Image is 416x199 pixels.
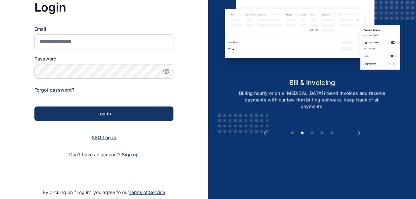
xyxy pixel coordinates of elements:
[92,135,116,140] a: SSO Log in
[261,130,268,137] button: Previous
[227,90,397,110] p: Billing hourly or on a [MEDICAL_DATA]? Send invoices and receive payments with our law firm billi...
[34,87,74,93] a: Forgot password?
[329,130,335,137] button: 5
[34,151,173,158] p: Don't have an account?
[34,26,173,32] label: Email
[122,152,139,157] a: Sign up
[45,110,163,117] div: Log in
[34,56,173,62] label: Password
[299,130,305,137] button: 2
[129,189,165,195] a: Terms of Service
[309,130,315,137] button: 3
[34,1,173,14] h3: Login
[356,130,362,137] button: Next
[220,78,404,87] h5: bill & invoicing
[289,130,296,137] button: 1
[319,130,325,137] button: 4
[34,106,173,121] button: Log in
